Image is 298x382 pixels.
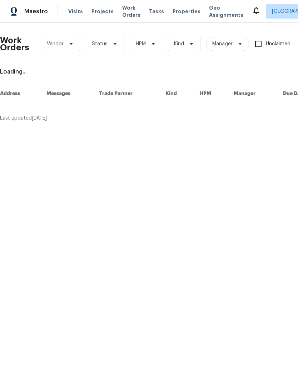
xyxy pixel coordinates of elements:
span: Work Orders [122,4,140,19]
th: Trade Partner [93,84,160,103]
span: Geo Assignments [209,4,243,19]
span: HPM [136,40,146,47]
span: Tasks [149,9,164,14]
span: Unclaimed [266,40,290,48]
th: Messages [41,84,93,103]
span: Projects [91,8,114,15]
span: Properties [173,8,200,15]
span: Status [92,40,108,47]
th: HPM [194,84,228,103]
th: Kind [160,84,194,103]
span: Maestro [24,8,48,15]
span: Manager [212,40,233,47]
span: Vendor [47,40,64,47]
th: Manager [228,84,277,103]
span: Kind [174,40,184,47]
span: [DATE] [32,116,47,121]
span: Visits [68,8,83,15]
